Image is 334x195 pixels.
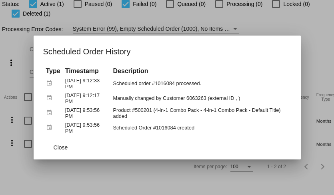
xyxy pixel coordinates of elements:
td: Scheduled Order #1016084 created [111,121,290,135]
th: Timestamp [63,67,110,76]
th: Description [111,67,290,76]
td: [DATE] 9:12:33 PM [63,76,110,90]
td: [DATE] 9:12:17 PM [63,91,110,105]
mat-icon: event [46,121,56,134]
mat-icon: event [46,107,56,119]
span: Close [54,144,68,151]
td: [DATE] 9:53:56 PM [63,106,110,120]
td: Scheduled order #1016084 processed. [111,76,290,90]
mat-icon: event [46,77,56,90]
td: Manually changed by Customer 6063263 (external ID , ) [111,91,290,105]
h1: Scheduled Order History [43,45,291,58]
td: [DATE] 9:53:56 PM [63,121,110,135]
th: Type [44,67,62,76]
mat-icon: event [46,92,56,104]
td: Product #500201 (4-in-1 Combo Pack - 4-in-1 Combo Pack - Default Title) added [111,106,290,120]
button: Close dialog [43,140,78,155]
